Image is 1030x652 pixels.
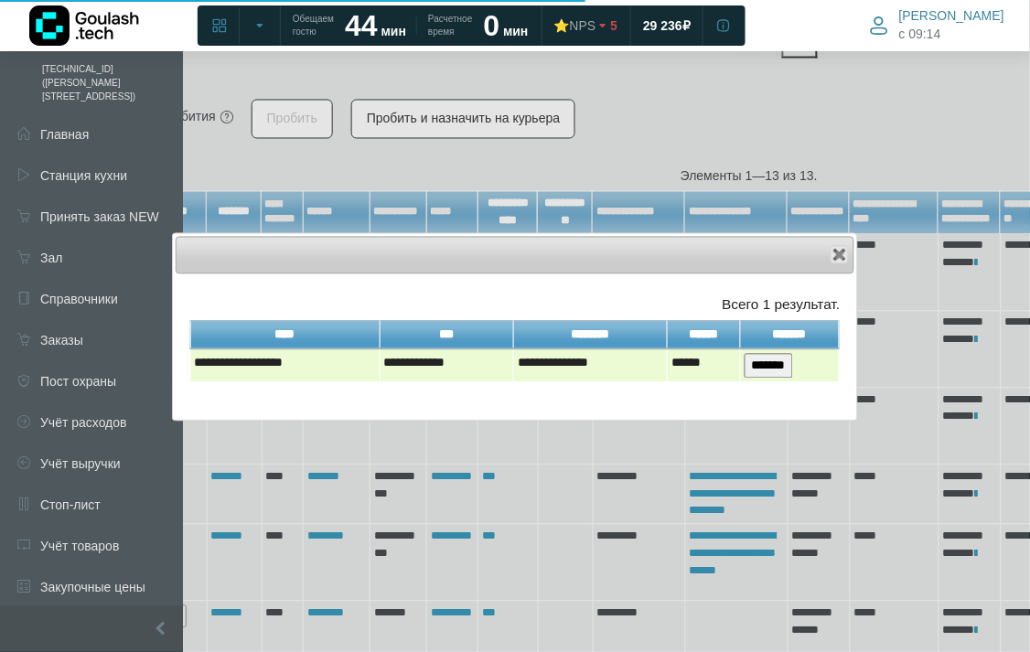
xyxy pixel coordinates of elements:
span: 5 [610,17,617,34]
div: Всего 1 результат. [190,294,841,315]
span: ₽ [682,17,691,34]
span: мин [503,24,528,38]
a: Обещаем гостю 44 мин Расчетное время 0 мин [282,9,540,42]
span: Обещаем гостю [293,13,334,38]
a: ⭐NPS 5 [543,9,629,42]
span: 29 236 [643,17,682,34]
a: 29 236 ₽ [632,9,702,42]
span: NPS [570,18,596,33]
span: c 09:14 [899,25,941,44]
span: мин [381,24,406,38]
div: ⭐ [554,17,596,34]
span: Расчетное время [428,13,472,38]
button: [PERSON_NAME] c 09:14 [859,4,1015,47]
strong: 0 [484,9,500,42]
img: Логотип компании Goulash.tech [29,5,139,46]
button: Close [831,246,849,264]
span: [PERSON_NAME] [899,7,1004,24]
strong: 44 [345,9,378,42]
